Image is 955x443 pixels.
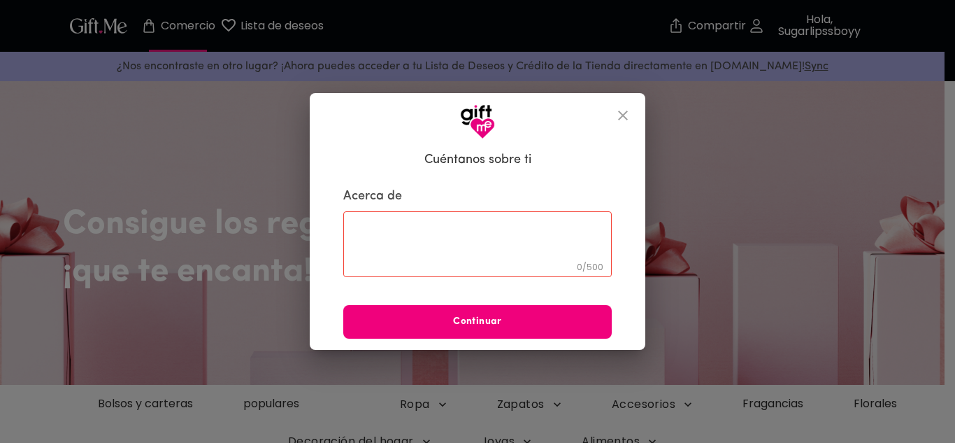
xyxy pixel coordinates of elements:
img: Logotipo de GiftMe [460,104,495,139]
font: Acerca de [343,190,402,203]
font: Continuar [453,316,502,327]
font: / [582,261,587,273]
font: 500 [587,261,603,273]
button: cerca [606,99,640,132]
button: Continuar [343,305,612,339]
font: 0 [577,261,582,273]
font: Cuéntanos sobre ti [424,154,531,167]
